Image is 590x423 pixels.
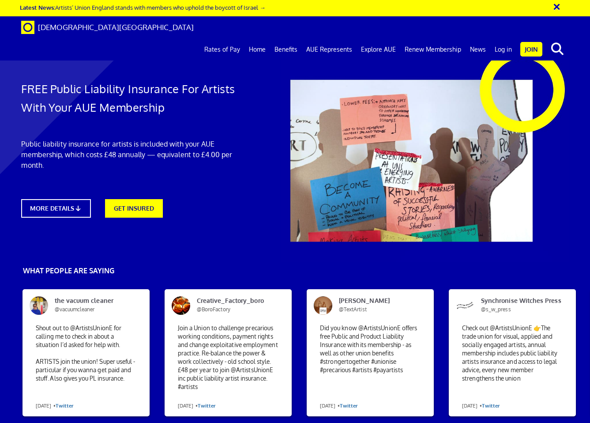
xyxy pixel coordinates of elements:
[29,321,143,416] p: Shout out to @ArtistsUnionE for calling me to check in about a situation I’d asked for help with....
[15,16,200,38] a: Brand [DEMOGRAPHIC_DATA][GEOGRAPHIC_DATA]
[171,321,285,416] p: Join a Union to challenge precarious working conditions, payment rights and change exploitative e...
[48,296,133,314] span: the vacuum cleaner
[200,38,244,60] a: Rates of Pay
[198,402,215,409] a: Twitter
[490,38,516,60] a: Log in
[340,402,357,409] a: Twitter
[462,399,500,412] span: [DATE] •
[400,38,466,60] a: Renew Membership
[20,4,265,11] a: Latest News:Artists’ Union England stands with members who uphold the boycott of Israel →
[481,306,511,313] span: @s_w_press
[190,296,275,314] span: Creative_Factory_boro
[482,402,500,409] a: Twitter
[357,38,400,60] a: Explore AUE
[178,399,215,412] span: [DATE] •
[332,296,417,314] span: [PERSON_NAME]
[197,306,230,313] span: @BoroFactory
[455,321,569,416] p: Check out @ArtistsUnionE 👉The trade union for visual, applied and socially engaged artists, annua...
[56,402,73,409] a: Twitter
[105,199,163,218] a: GET INSURED
[520,42,542,57] a: Join
[21,79,241,117] h1: FREE Public Liability Insurance For Artists With Your AUE Membership
[20,4,55,11] strong: Latest News:
[466,38,490,60] a: News
[244,38,270,60] a: Home
[21,139,241,170] p: Public liability insurance for artists is included with your AUE membership, which costs £48 annu...
[38,23,194,32] span: [DEMOGRAPHIC_DATA][GEOGRAPHIC_DATA]
[320,399,357,412] span: [DATE] •
[36,399,73,412] span: [DATE] •
[339,306,367,313] span: @TextArtist
[21,199,91,218] a: MORE DETAILS
[474,296,559,314] span: Synchronise Witches Press
[270,38,302,60] a: Benefits
[544,40,571,58] button: search
[55,306,94,313] span: @vacuumcleaner
[302,38,357,60] a: AUE Represents
[313,321,427,416] p: Did you know @ArtistsUnionE offers free Public and Product Liability Insurance with its membershi...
